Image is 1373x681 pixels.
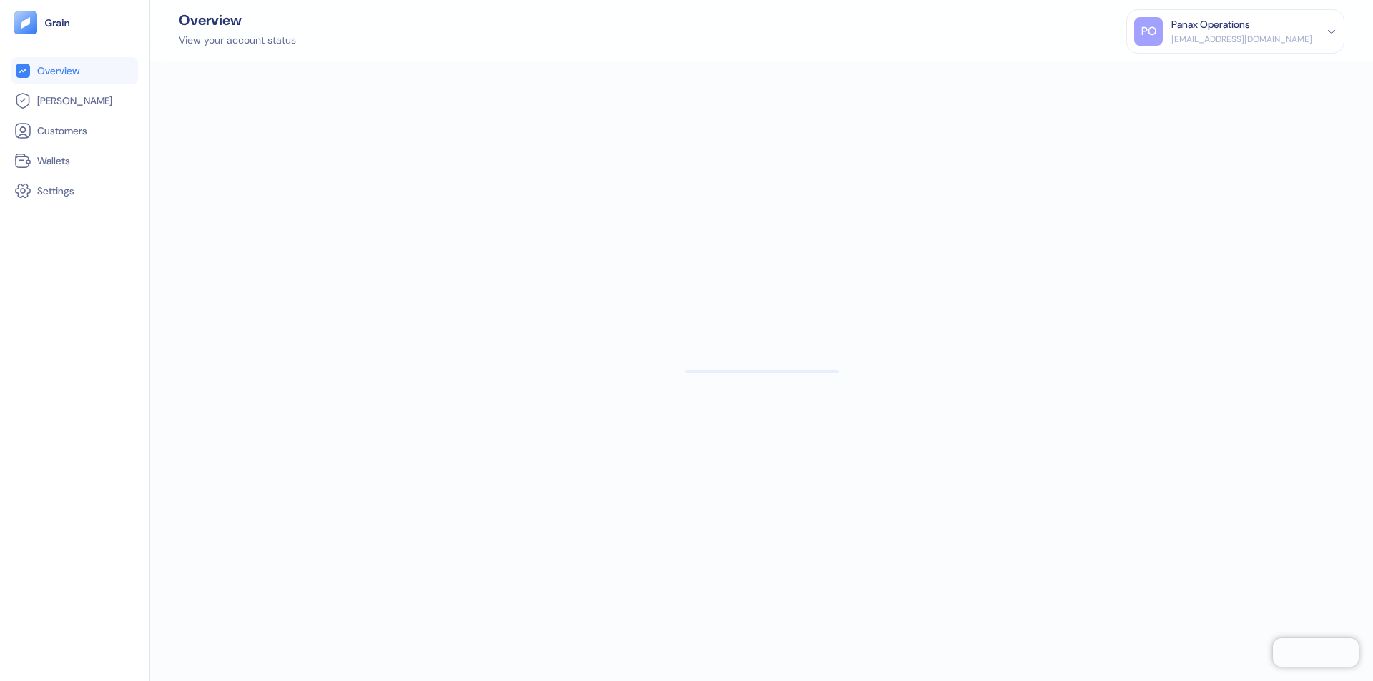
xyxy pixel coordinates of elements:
a: Settings [14,182,135,199]
div: View your account status [179,33,296,48]
a: Customers [14,122,135,139]
img: logo-tablet-V2.svg [14,11,37,34]
span: Settings [37,184,74,198]
a: Wallets [14,152,135,169]
span: Overview [37,64,79,78]
span: Customers [37,124,87,138]
span: Wallets [37,154,70,168]
div: Panax Operations [1171,17,1250,32]
img: logo [44,18,71,28]
a: [PERSON_NAME] [14,92,135,109]
div: PO [1134,17,1163,46]
iframe: Chatra live chat [1273,638,1359,667]
a: Overview [14,62,135,79]
div: Overview [179,13,296,27]
div: [EMAIL_ADDRESS][DOMAIN_NAME] [1171,33,1312,46]
span: [PERSON_NAME] [37,94,112,108]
